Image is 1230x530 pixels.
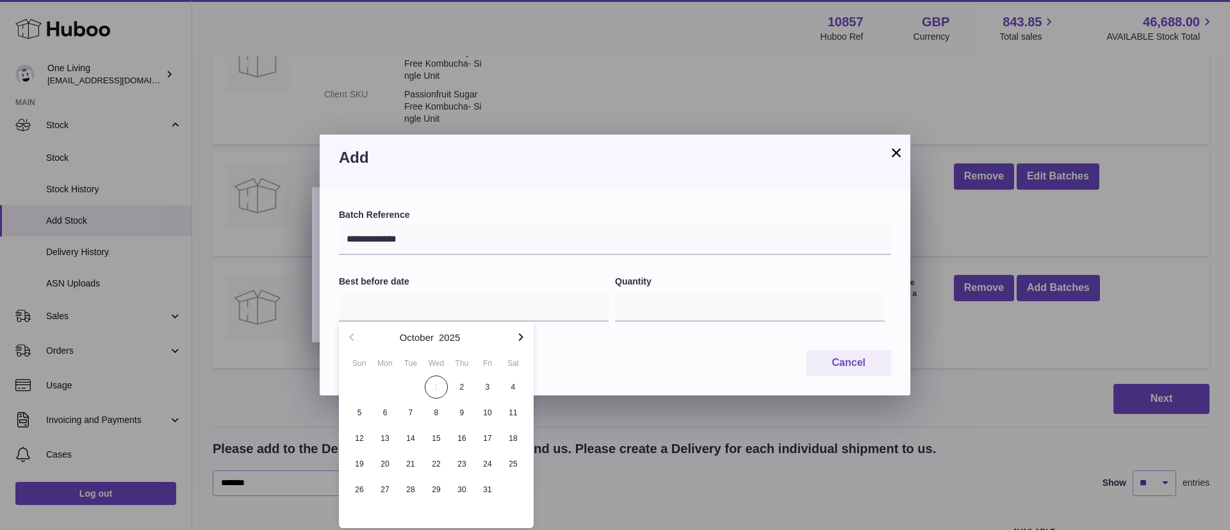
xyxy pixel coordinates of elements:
[449,374,475,400] button: 2
[348,478,371,501] span: 26
[449,451,475,477] button: 23
[423,400,449,426] button: 8
[423,451,449,477] button: 22
[339,276,609,288] label: Best before date
[500,374,526,400] button: 4
[372,451,398,477] button: 20
[372,400,398,426] button: 6
[400,333,434,342] button: October
[807,350,891,376] button: Cancel
[449,400,475,426] button: 9
[399,478,422,501] span: 28
[347,400,372,426] button: 5
[373,401,397,424] span: 6
[372,426,398,451] button: 13
[439,333,460,342] button: 2025
[502,376,525,399] span: 4
[449,426,475,451] button: 16
[425,401,448,424] span: 8
[425,427,448,450] span: 15
[373,427,397,450] span: 13
[476,376,499,399] span: 3
[502,401,525,424] span: 11
[449,477,475,502] button: 30
[372,477,398,502] button: 27
[450,376,473,399] span: 2
[347,477,372,502] button: 26
[475,358,500,369] div: Fri
[398,477,423,502] button: 28
[500,451,526,477] button: 25
[347,451,372,477] button: 19
[500,358,526,369] div: Sat
[450,478,473,501] span: 30
[425,478,448,501] span: 29
[423,374,449,400] button: 1
[399,401,422,424] span: 7
[502,427,525,450] span: 18
[476,452,499,476] span: 24
[476,427,499,450] span: 17
[476,401,499,424] span: 10
[615,276,885,288] label: Quantity
[348,401,371,424] span: 5
[475,451,500,477] button: 24
[347,358,372,369] div: Sun
[425,376,448,399] span: 1
[475,400,500,426] button: 10
[476,478,499,501] span: 31
[348,427,371,450] span: 12
[348,452,371,476] span: 19
[500,400,526,426] button: 11
[889,145,904,160] button: ×
[423,358,449,369] div: Wed
[475,426,500,451] button: 17
[372,358,398,369] div: Mon
[450,452,473,476] span: 23
[398,426,423,451] button: 14
[423,477,449,502] button: 29
[502,452,525,476] span: 25
[339,147,891,168] h3: Add
[398,358,423,369] div: Tue
[450,427,473,450] span: 16
[423,426,449,451] button: 15
[339,209,891,221] label: Batch Reference
[399,452,422,476] span: 21
[373,452,397,476] span: 20
[475,374,500,400] button: 3
[347,426,372,451] button: 12
[399,427,422,450] span: 14
[425,452,448,476] span: 22
[500,426,526,451] button: 18
[398,400,423,426] button: 7
[475,477,500,502] button: 31
[373,478,397,501] span: 27
[398,451,423,477] button: 21
[450,401,473,424] span: 9
[449,358,475,369] div: Thu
